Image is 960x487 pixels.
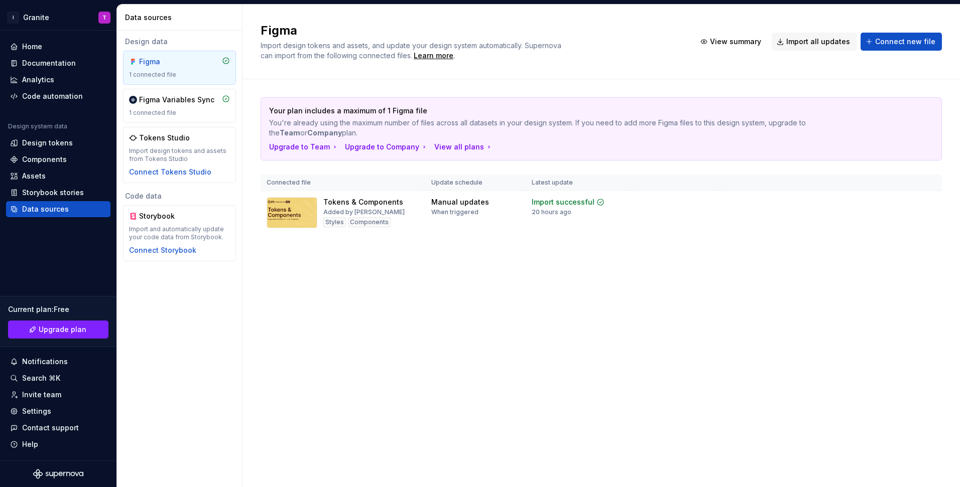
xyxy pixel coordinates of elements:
div: Storybook stories [22,188,84,198]
div: Contact support [22,423,79,433]
div: Styles [323,217,346,227]
div: Components [22,154,67,165]
div: Assets [22,171,46,181]
div: 20 hours ago [532,208,571,216]
a: Figma1 connected file [123,51,236,85]
div: 1 connected file [129,109,230,117]
button: Connect new file [861,33,942,51]
button: Connect Storybook [129,245,196,255]
a: Data sources [6,201,110,217]
p: Your plan includes a maximum of 1 Figma file [269,106,863,116]
div: Home [22,42,42,52]
div: Components [348,217,391,227]
p: You're already using the maximum number of files across all datasets in your design system. If yo... [269,118,863,138]
div: Invite team [22,390,61,400]
span: Import design tokens and assets, and update your design system automatically. Supernova can impor... [261,41,563,60]
button: IGraniteT [2,7,114,28]
button: View summary [695,33,768,51]
button: Connect Tokens Studio [129,167,211,177]
svg: Supernova Logo [33,469,83,479]
div: Analytics [22,75,54,85]
div: Figma [139,57,187,67]
div: Help [22,439,38,449]
a: Home [6,39,110,55]
a: Learn more [414,51,453,61]
div: Storybook [139,211,187,221]
button: Help [6,436,110,452]
button: Upgrade to Company [345,142,428,152]
div: Notifications [22,357,68,367]
a: StorybookImport and automatically update your code data from Storybook.Connect Storybook [123,205,236,261]
a: Components [6,151,110,168]
th: Update schedule [425,175,526,191]
div: Search ⌘K [22,373,60,383]
div: Current plan : Free [8,304,108,314]
div: Added by [PERSON_NAME] [323,208,405,216]
div: When triggered [431,208,478,216]
a: Storybook stories [6,185,110,201]
div: Documentation [22,58,76,68]
span: Connect new file [875,37,935,47]
a: Settings [6,403,110,419]
button: Upgrade to Team [269,142,339,152]
a: Analytics [6,72,110,88]
span: Upgrade plan [39,324,86,335]
span: View summary [710,37,761,47]
a: Tokens StudioImport design tokens and assets from Tokens StudioConnect Tokens Studio [123,127,236,183]
div: Code data [123,191,236,201]
div: Tokens Studio [139,133,190,143]
span: . [412,52,455,60]
div: Data sources [22,204,69,214]
button: View all plans [434,142,493,152]
a: Assets [6,168,110,184]
th: Latest update [526,175,630,191]
div: 1 connected file [129,71,230,79]
button: Search ⌘K [6,370,110,386]
div: Figma Variables Sync [139,95,214,105]
a: Figma Variables Sync1 connected file [123,89,236,123]
a: Design tokens [6,135,110,151]
div: Tokens & Components [323,197,403,207]
div: Design system data [8,122,67,130]
div: I [7,12,19,24]
h2: Figma [261,23,683,39]
button: Import all updates [772,33,857,51]
a: Documentation [6,55,110,71]
b: Company [307,128,342,137]
div: Settings [22,406,51,416]
div: Design tokens [22,138,73,148]
div: Import and automatically update your code data from Storybook. [129,225,230,241]
div: T [102,14,106,22]
div: Design data [123,37,236,47]
div: Manual updates [431,197,489,207]
button: Notifications [6,354,110,370]
div: Import design tokens and assets from Tokens Studio [129,147,230,163]
span: Import all updates [786,37,850,47]
div: Granite [23,13,49,23]
div: Code automation [22,91,83,101]
button: Contact support [6,420,110,436]
a: Code automation [6,88,110,104]
th: Connected file [261,175,425,191]
div: Import successful [532,197,594,207]
div: Data sources [125,13,238,23]
b: Team [280,128,300,137]
a: Invite team [6,387,110,403]
a: Upgrade plan [8,320,108,339]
